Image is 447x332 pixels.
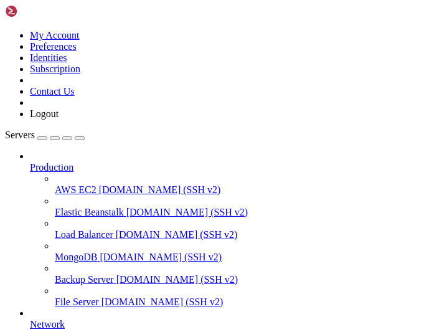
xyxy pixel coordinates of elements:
span: 下 [36,100,47,111]
span: 乐 [16,196,26,206]
a: Servers [5,130,85,140]
x-row: : $ sudo vim /etc/tlp.conf [5,111,285,121]
span: 视 [5,100,16,111]
span: [DOMAIN_NAME] (SSH v2) [116,274,238,285]
span: Load Balancer [55,229,113,240]
span: Network [30,319,65,330]
span: 桌 [67,90,77,100]
li: Load Balancer [DOMAIN_NAME] (SSH v2) [55,218,442,240]
img: Shellngn [5,5,77,17]
x-row: Last run = 15 54 27 , 134 sec(s) ago [5,16,285,26]
span: 音 [67,79,77,90]
span: 分 [120,16,131,26]
li: Production [30,151,442,308]
span: Servers [5,130,35,140]
span: 桌 [5,206,16,217]
x-row: .bash_logout [5,227,285,238]
span: 模 [5,90,16,100]
span: ~ [125,58,129,68]
a: Subscription [30,64,80,74]
li: File Server [DOMAIN_NAME] (SSH v2) [55,285,442,308]
span: [DOMAIN_NAME] (SSH v2) [99,184,221,195]
span: 图 [36,79,47,90]
span: 音 [5,196,16,206]
span: 板 [16,132,26,143]
span: ~ [125,111,129,121]
span: 共 [16,121,26,132]
x-row: / [5,164,285,174]
a: My Account [30,30,80,40]
span: Backup Server [55,274,114,285]
a: Network [30,319,442,330]
x-row: / [5,132,285,143]
a: File Server [DOMAIN_NAME] (SSH v2) [55,296,442,308]
span: 档 [16,174,26,185]
x-row: / [5,196,285,206]
span: 面 [16,206,26,217]
x-row: / [5,185,285,196]
span: AWS EC2 [55,184,96,195]
span: 片 [47,79,57,90]
span: 文 [36,90,47,100]
span: 板 [16,90,26,100]
span: Elastic Beanstalk [55,207,124,217]
span: 乐 [77,79,88,90]
span: 公 [5,121,16,132]
span: File Server [55,296,99,307]
a: Production [30,162,442,173]
a: Load Balancer [DOMAIN_NAME] (SSH v2) [55,229,442,240]
a: Logout [30,108,59,119]
x-row: / [5,121,285,132]
span: 图 [5,164,16,174]
a: Preferences [30,41,77,52]
span: - [URL][DOMAIN_NAME] [10,143,110,153]
span: 时 [100,16,110,26]
span: [DOMAIN_NAME] (SSH v2) [116,229,238,240]
li: MongoDB [DOMAIN_NAME] (SSH v2) [55,240,442,263]
span: dt [133,79,143,89]
span: 公 [5,79,16,90]
span: 载 [47,100,57,111]
a: AWS EC2 [DOMAIN_NAME] (SSH v2) [55,184,442,196]
span: 文 [5,174,16,185]
span: [DOMAIN_NAME] (SSH v2) [126,207,248,217]
span: 频 [16,153,26,164]
span: 秒 [141,16,151,26]
x-row: .bash_history [5,217,285,227]
span: Production [30,162,73,173]
x-row: RDW state = enabled [5,5,285,16]
a: Backup Server [DOMAIN_NAME] (SSH v2) [55,274,442,285]
a: MongoDB [DOMAIN_NAME] (SSH v2) [55,252,442,263]
a: Contact Us [30,86,75,97]
span: # [5,143,10,153]
span: 面 [77,90,88,100]
span: cafe@cafe-ThinkPad-X240 [5,58,120,68]
span: 视 [5,153,16,164]
span: 档 [47,90,57,100]
span: cafe@cafe-ThinkPad-X240 [5,69,120,78]
span: [DOMAIN_NAME] (SSH v2) [101,296,223,307]
span: [DOMAIN_NAME] (SSH v2) [100,252,222,262]
span: 共 [16,79,26,90]
li: AWS EC2 [DOMAIN_NAME] (SSH v2) [55,173,442,196]
span: 模 [5,132,16,143]
span: snap [192,79,212,89]
x-row: : $ sudo tlp-stat -s [5,58,285,69]
span: MongoDB [55,252,97,262]
x-row: / [5,206,285,217]
x-row: Power source = AC [5,37,285,47]
x-row: / [5,174,285,185]
x-row: nohup.out [5,90,285,100]
li: Backup Server [DOMAIN_NAME] (SSH v2) [55,263,442,285]
x-row: / [5,153,285,164]
span: 载 [16,185,26,196]
x-row: : $ ls [5,69,285,79]
a: Elastic Beanstalk [DOMAIN_NAME] (SSH v2) [55,207,442,218]
li: Elastic Beanstalk [DOMAIN_NAME] (SSH v2) [55,196,442,218]
span: 下 [5,185,16,196]
span: cafe@cafe-ThinkPad-X240 [5,111,120,121]
a: Identities [30,52,67,63]
x-row: .bashrc [5,238,285,249]
x-row: dead.letter output.csv [5,100,285,111]
span: 片 [16,164,26,174]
